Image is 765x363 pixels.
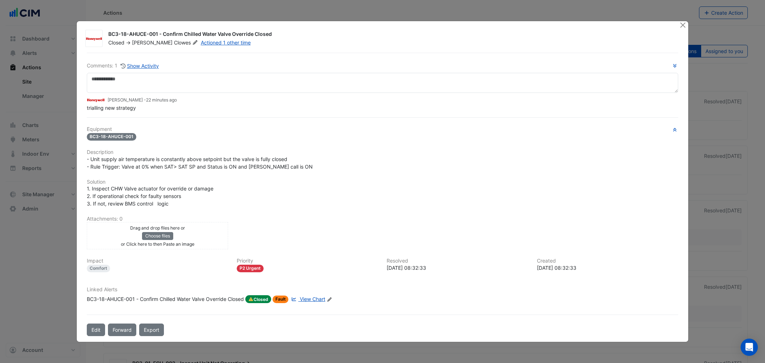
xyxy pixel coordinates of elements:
div: [DATE] 08:32:33 [387,264,528,272]
img: Honeywell [87,96,105,104]
span: Closed [108,39,124,46]
span: 2025-08-27 08:32:33 [146,97,177,103]
a: View Chart [290,295,325,303]
h6: Resolved [387,258,528,264]
h6: Equipment [87,126,678,132]
h6: Linked Alerts [87,287,678,293]
h6: Impact [87,258,228,264]
div: Comments: 1 [87,62,159,70]
span: trialling new strategy [87,105,136,111]
span: [PERSON_NAME] [132,39,173,46]
div: BC3-18-AHUCE-001 - Confirm Chilled Water Valve Override Closed [108,30,671,39]
button: Show Activity [120,62,159,70]
h6: Solution [87,179,678,185]
fa-icon: Edit Linked Alerts [327,297,332,302]
h6: Priority [237,258,378,264]
span: 1. Inspect CHW Valve actuator for override or damage 2. If operational check for faulty sensors 3... [87,185,213,207]
div: BC3-18-AHUCE-001 - Confirm Chilled Water Valve Override Closed [87,295,244,303]
h6: Attachments: 0 [87,216,678,222]
h6: Created [537,258,678,264]
div: P2 Urgent [237,265,264,272]
div: Open Intercom Messenger [741,339,758,356]
button: Forward [108,324,136,336]
span: - Unit supply air temperature is constantly above setpoint but the valve is fully closed - Rule T... [87,156,313,170]
span: View Chart [300,296,325,302]
div: Comfort [87,265,110,272]
div: [DATE] 08:32:33 [537,264,678,272]
small: Drag and drop files here or [130,225,185,231]
button: Choose files [142,232,173,240]
span: BC3-18-AHUCE-001 [87,133,136,141]
span: -> [126,39,131,46]
img: Honeywell [86,35,102,42]
small: [PERSON_NAME] - [108,97,177,103]
a: Actioned 1 other time [201,39,251,46]
span: Fault [273,296,289,303]
button: Edit [87,324,105,336]
a: Export [139,324,164,336]
button: Close [679,21,687,29]
h6: Description [87,149,678,155]
small: or Click here to then Paste an image [121,241,194,247]
span: Closed [245,295,271,303]
span: Clowes [174,39,199,46]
